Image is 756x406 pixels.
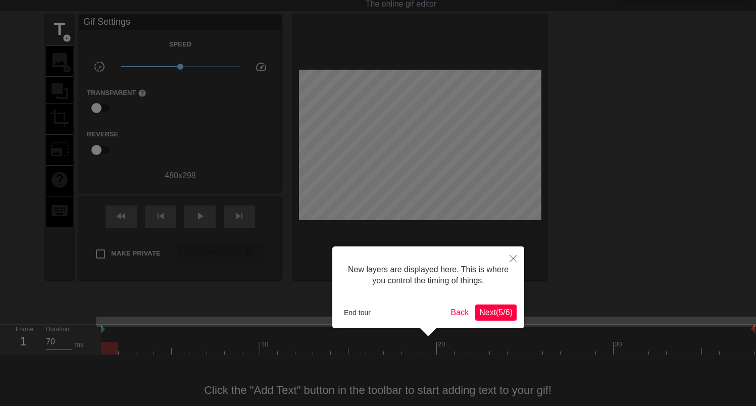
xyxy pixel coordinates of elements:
[340,254,517,297] div: New layers are displayed here. This is where you control the timing of things.
[479,308,513,317] span: Next ( 5 / 6 )
[340,305,375,320] button: End tour
[502,246,524,270] button: Close
[475,304,517,321] button: Next
[447,304,473,321] button: Back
